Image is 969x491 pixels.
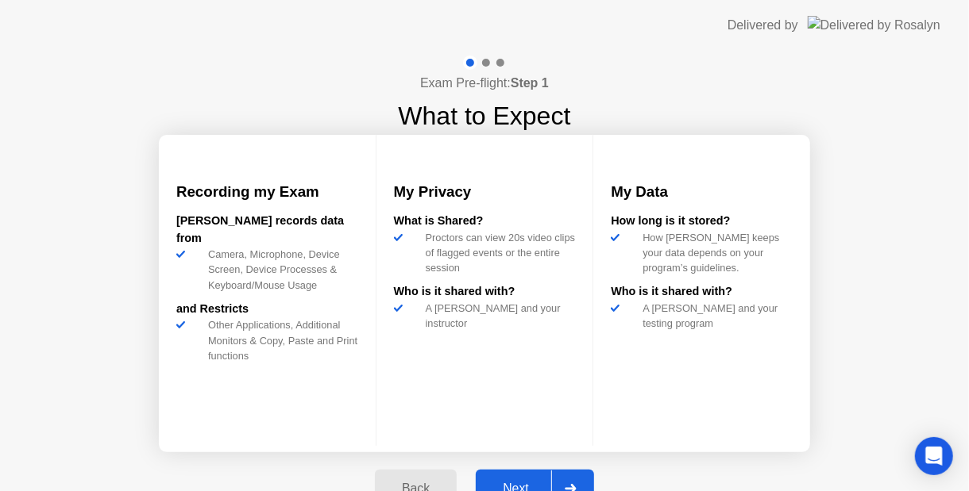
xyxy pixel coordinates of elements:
div: A [PERSON_NAME] and your instructor [419,301,576,331]
h4: Exam Pre-flight: [420,74,549,93]
h3: My Data [611,181,793,203]
b: Step 1 [511,76,549,90]
div: A [PERSON_NAME] and your testing program [636,301,793,331]
h3: Recording my Exam [176,181,358,203]
div: Other Applications, Additional Monitors & Copy, Paste and Print functions [202,317,358,363]
div: Who is it shared with? [611,283,793,301]
div: Camera, Microphone, Device Screen, Device Processes & Keyboard/Mouse Usage [202,247,358,293]
img: Delivered by Rosalyn [808,16,940,34]
div: What is Shared? [394,213,576,230]
h1: What to Expect [399,97,571,135]
div: Open Intercom Messenger [915,437,953,475]
div: Delivered by [728,16,798,35]
div: How long is it stored? [611,213,793,230]
div: How [PERSON_NAME] keeps your data depends on your program’s guidelines. [636,230,793,276]
div: and Restricts [176,301,358,318]
div: Who is it shared with? [394,283,576,301]
div: Proctors can view 20s video clips of flagged events or the entire session [419,230,576,276]
div: [PERSON_NAME] records data from [176,213,358,247]
h3: My Privacy [394,181,576,203]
